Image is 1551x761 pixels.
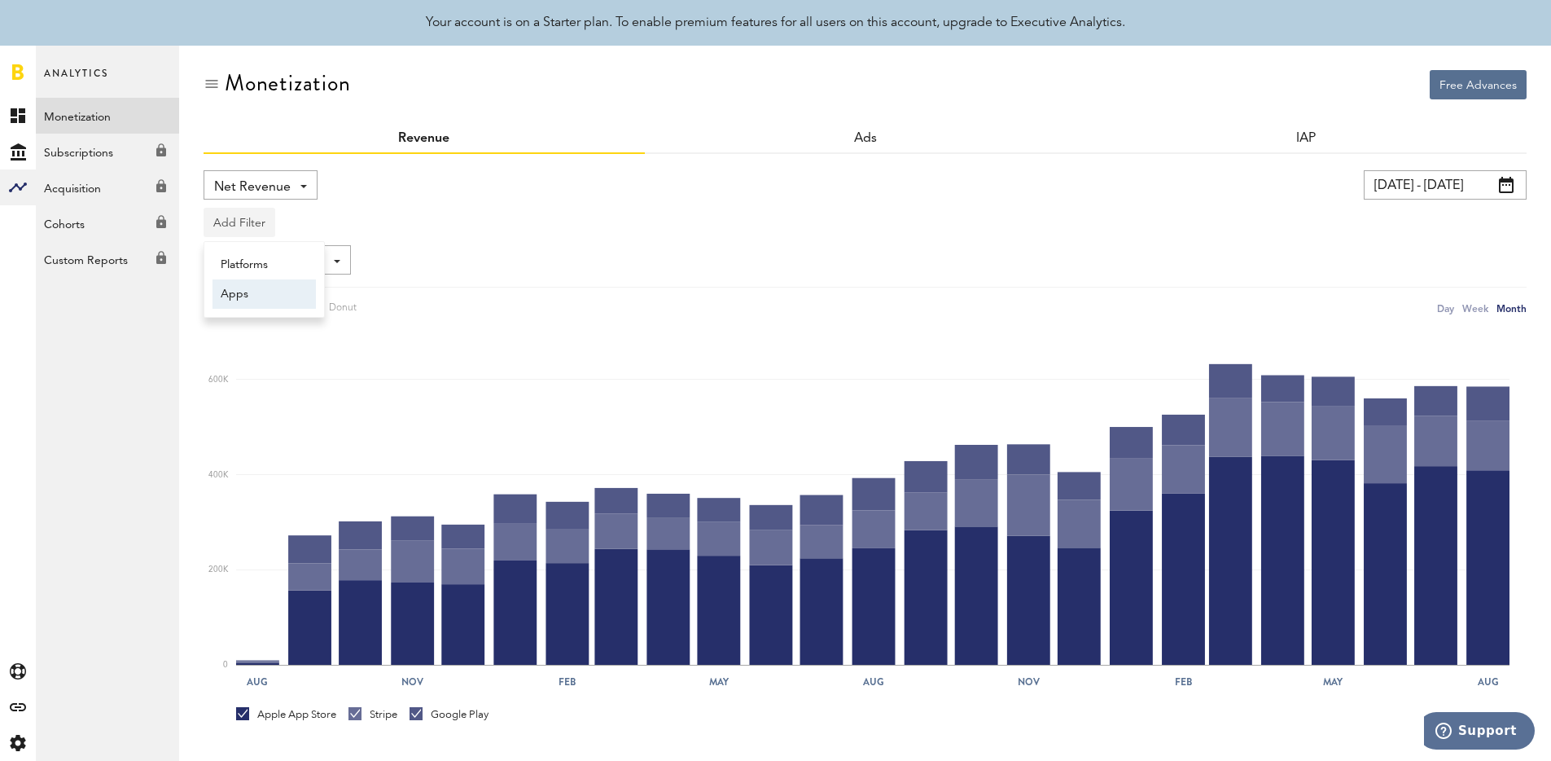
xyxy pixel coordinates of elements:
text: Nov [1018,675,1041,689]
div: Your account is on a Starter plan. To enable premium features for all users on this account, upgr... [426,13,1125,33]
text: 600K [208,376,229,384]
text: Aug [1477,675,1499,689]
a: Acquisition [36,169,179,205]
text: Feb [559,675,576,689]
iframe: Opens a widget where you can find more information [1424,712,1535,753]
div: Month [1496,300,1527,317]
a: Monetization [36,98,179,134]
a: Subscriptions [36,134,179,169]
span: Net Revenue [214,174,291,201]
li: Apps [212,279,316,309]
div: Week [1462,300,1488,317]
text: Nov [401,675,424,689]
a: Revenue [398,132,449,145]
text: 400K [208,471,229,479]
text: Feb [1175,675,1192,689]
a: Cohorts [36,205,179,241]
text: 200K [208,565,229,574]
text: Aug [246,675,268,689]
text: May [709,675,729,689]
div: Stripe [348,707,397,722]
span: Analytics [44,64,108,98]
text: Aug [862,675,884,689]
div: Day [1437,300,1454,317]
a: Ads [854,132,877,145]
span: Donut [322,301,357,315]
div: Google Play [410,707,489,722]
li: Platforms [212,250,316,279]
a: Custom Reports [36,241,179,277]
text: 0 [223,661,228,669]
button: Add Filter [204,208,275,237]
button: Free Advances [1430,70,1527,99]
text: May [1323,675,1343,689]
div: Apple App Store [236,707,336,722]
a: IAP [1296,132,1316,145]
div: Monetization [225,70,351,96]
